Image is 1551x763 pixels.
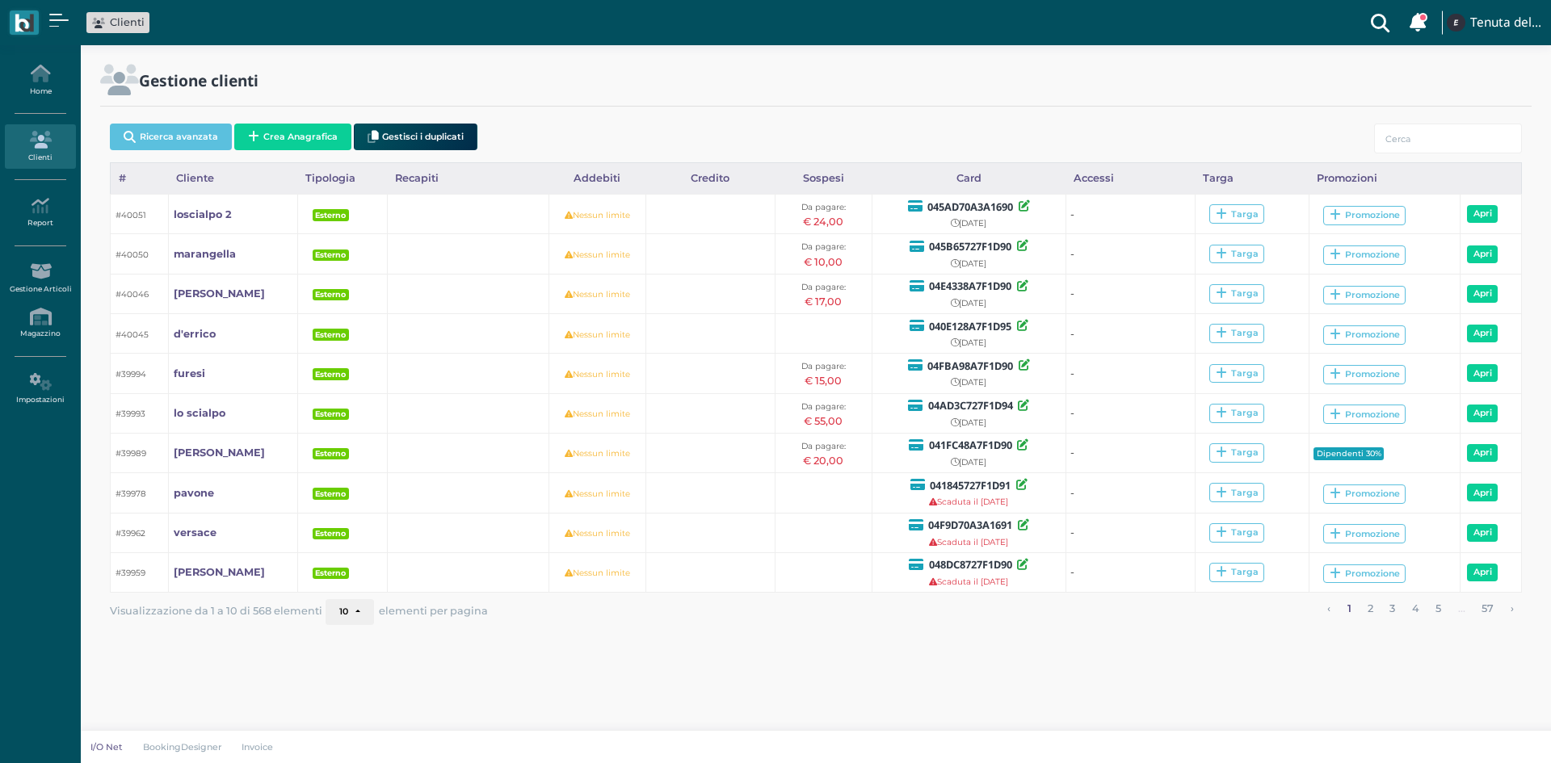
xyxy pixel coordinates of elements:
[5,58,75,103] a: Home
[5,367,75,411] a: Impostazioni
[174,367,205,379] b: furesi
[927,358,1013,373] b: 04FBA98A7F1D90
[951,417,986,428] small: [DATE]
[1467,444,1498,462] a: Apri
[1066,274,1195,313] td: -
[1216,327,1259,339] div: Targa
[801,282,846,292] small: Da pagare:
[1216,446,1259,459] div: Targa
[1195,163,1309,194] div: Targa
[326,599,488,625] div: elementi per pagina
[116,369,146,379] small: #39994
[801,361,846,371] small: Da pagare:
[872,163,1066,194] div: Card
[174,485,214,501] a: pavone
[174,487,214,499] b: pavone
[929,537,1008,547] small: Scaduta il [DATE]
[1330,409,1400,421] div: Promozione
[1470,16,1541,30] h4: Tenuta del Barco
[1309,163,1460,194] div: Promozioni
[1066,314,1195,354] td: -
[1330,568,1400,580] div: Promozione
[298,163,388,194] div: Tipologia
[174,248,236,260] b: marangella
[1216,487,1259,499] div: Targa
[801,241,846,252] small: Da pagare:
[116,329,149,340] small: #40045
[801,202,846,212] small: Da pagare:
[1216,287,1259,300] div: Targa
[927,199,1013,214] b: 045AD70A3A1690
[1216,566,1259,578] div: Targa
[565,369,630,379] small: Nessun limite
[951,457,986,467] small: [DATE]
[1363,599,1379,620] a: alla pagina 2
[1447,14,1465,31] img: ...
[174,328,216,340] b: d'errico
[951,298,986,308] small: [DATE]
[1330,329,1400,341] div: Promozione
[174,287,265,300] b: [PERSON_NAME]
[169,163,298,194] div: Cliente
[1066,195,1195,234] td: -
[315,250,346,259] b: Esterno
[1342,599,1356,620] a: alla pagina 1
[139,72,258,89] h2: Gestione clienti
[780,453,867,468] div: € 20,00
[1066,473,1195,513] td: -
[1066,234,1195,274] td: -
[1330,209,1400,221] div: Promozione
[1467,285,1498,303] a: Apri
[174,446,265,459] b: [PERSON_NAME]
[315,370,346,379] b: Esterno
[5,124,75,169] a: Clienti
[111,163,169,194] div: #
[174,366,205,381] a: furesi
[1436,713,1537,749] iframe: Help widget launcher
[1216,526,1259,539] div: Targa
[1330,249,1400,261] div: Promozione
[1467,405,1498,422] a: Apri
[801,441,846,451] small: Da pagare:
[315,330,346,339] b: Esterno
[315,409,346,418] b: Esterno
[951,258,986,269] small: [DATE]
[110,15,145,30] span: Clienti
[110,124,232,150] button: Ricerca avanzata
[929,557,1012,572] b: 048DC8727F1D90
[1467,325,1498,342] a: Apri
[929,438,1012,452] b: 041FC48A7F1D90
[929,319,1011,333] b: 040E128A7F1D95
[565,409,630,419] small: Nessun limite
[565,329,630,340] small: Nessun limite
[326,599,374,625] button: 10
[116,409,145,419] small: #39993
[174,407,225,419] b: lo scialpo
[1066,354,1195,393] td: -
[354,124,477,150] button: Gestisci i duplicati
[315,568,346,577] b: Esterno
[565,488,630,499] small: Nessun limite
[565,448,630,459] small: Nessun limite
[1066,513,1195,552] td: -
[801,401,846,412] small: Da pagare:
[951,377,986,388] small: [DATE]
[1477,599,1499,620] a: alla pagina 57
[928,398,1013,413] b: 04AD3C727F1D94
[174,445,265,460] a: [PERSON_NAME]
[315,489,346,498] b: Esterno
[116,528,145,539] small: #39962
[116,448,146,459] small: #39989
[1330,289,1400,301] div: Promozione
[565,249,630,260] small: Nessun limite
[174,326,216,342] a: d'errico
[549,163,645,194] div: Addebiti
[315,211,346,220] b: Esterno
[928,518,1012,532] b: 04F9D70A3A1691
[1444,3,1541,42] a: ... Tenuta del Barco
[1330,528,1400,540] div: Promozione
[5,191,75,235] a: Report
[930,478,1011,493] b: 041845727F1D91
[1216,208,1259,220] div: Targa
[1330,368,1400,380] div: Promozione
